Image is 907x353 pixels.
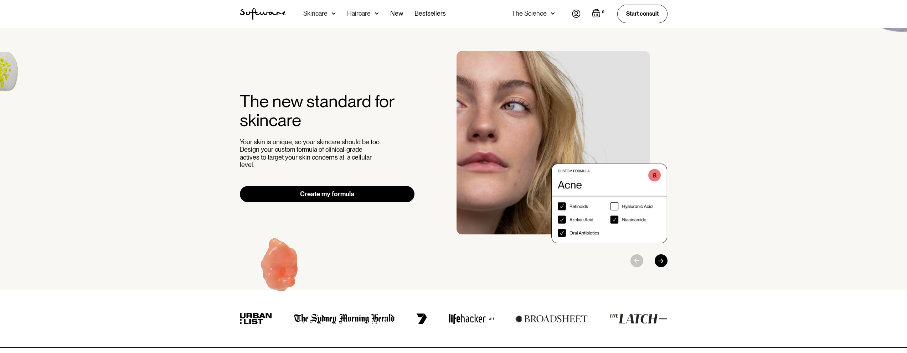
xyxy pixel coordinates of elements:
div: Haircare [347,10,371,17]
img: arrow down [375,10,379,17]
div: 0 [601,9,606,15]
img: the latch logo [609,314,667,324]
p: Your skin is unique, so your skincare should be too. Design your custom formula of clinical-grade... [240,138,382,169]
div: Next slide [655,254,668,267]
div: The Science [512,10,547,17]
img: lifehacker logo [449,313,494,324]
a: Start consult [617,5,668,23]
div: 1 / 3 [457,51,668,243]
img: the Sydney morning herald logo [294,313,395,324]
div: Skincare [303,10,328,17]
a: home [240,8,286,20]
h2: The new standard for skincare [240,92,415,130]
a: Open empty cart [592,9,606,19]
img: Software Logo [240,8,286,20]
img: arrow down [332,10,336,17]
img: urban list logo [240,313,272,325]
img: arrow down [551,10,555,17]
img: Hydroquinone (skin lightening agent) [236,227,325,314]
a: Create my formula [240,186,415,202]
img: broadsheet logo [515,315,588,323]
